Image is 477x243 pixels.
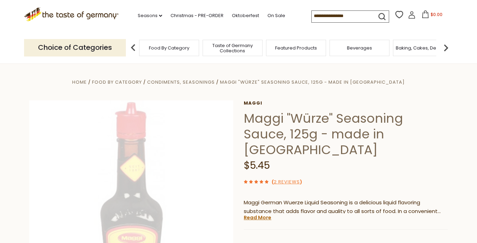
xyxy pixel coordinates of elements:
a: Maggi [244,100,448,106]
p: Maggi German Wuerze Liquid Seasoning is a delicious liquid flavoring substance that adds flavor a... [244,198,448,216]
a: Featured Products [275,45,317,51]
a: Seasons [138,12,162,20]
p: Choice of Categories [24,39,126,56]
a: Christmas - PRE-ORDER [171,12,224,20]
a: Baking, Cakes, Desserts [396,45,450,51]
a: Taste of Germany Collections [205,43,260,53]
a: Oktoberfest [232,12,259,20]
button: $0.00 [417,10,447,21]
h1: Maggi "Würze" Seasoning Sauce, 125g - made in [GEOGRAPHIC_DATA] [244,111,448,158]
img: previous arrow [126,41,140,55]
span: ( ) [272,179,302,185]
img: next arrow [439,41,453,55]
a: 2 Reviews [274,179,300,186]
a: Read More [244,214,271,221]
a: Maggi "Würze" Seasoning Sauce, 125g - made in [GEOGRAPHIC_DATA] [220,79,405,85]
a: Beverages [347,45,372,51]
a: Home [72,79,87,85]
a: Food By Category [92,79,142,85]
span: $0.00 [431,12,442,17]
a: On Sale [267,12,285,20]
span: $5.45 [244,159,270,172]
a: Condiments, Seasonings [147,79,215,85]
a: Food By Category [149,45,189,51]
